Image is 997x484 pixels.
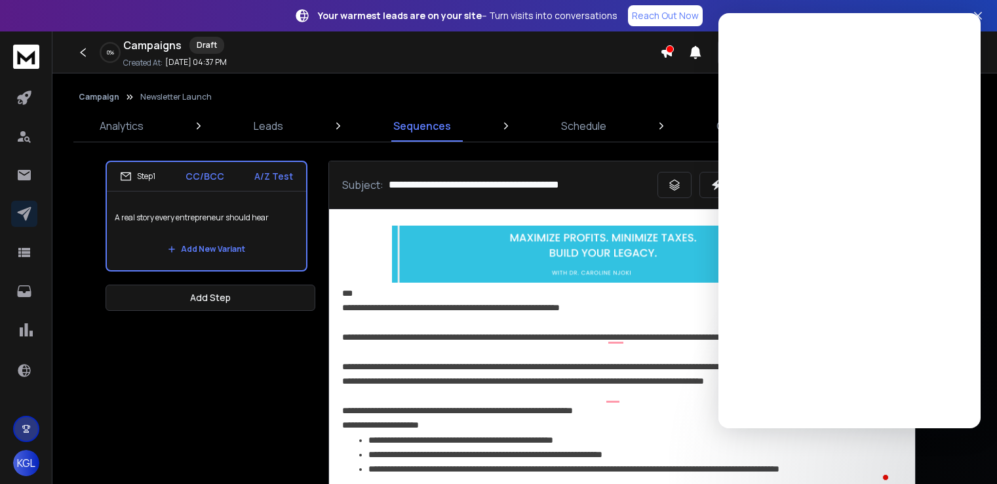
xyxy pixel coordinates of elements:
[100,118,144,134] p: Analytics
[13,45,39,69] img: logo
[106,161,307,272] li: Step1CC/BCCA/Z TestA real story every entrepreneur should hearAdd New Variant
[186,170,224,183] p: CC/BCC
[106,285,315,311] button: Add Step
[254,118,283,134] p: Leads
[115,199,298,236] p: A real story every entrepreneur should hear
[718,13,981,428] iframe: To enrich screen reader interactions, please activate Accessibility in Grammarly extension settings
[13,450,39,476] button: KGL
[79,92,119,102] button: Campaign
[561,118,606,134] p: Schedule
[318,9,482,22] strong: Your warmest leads are on your site
[318,9,617,22] p: – Turn visits into conversations
[123,58,163,68] p: Created At:
[709,110,763,142] a: Options
[123,37,182,53] h1: Campaigns
[628,5,703,26] a: Reach Out Now
[342,177,383,193] p: Subject:
[246,110,291,142] a: Leads
[92,110,151,142] a: Analytics
[632,9,699,22] p: Reach Out Now
[107,49,114,56] p: 0 %
[189,37,224,54] div: Draft
[553,110,614,142] a: Schedule
[949,439,981,470] iframe: Intercom live chat
[254,170,293,183] p: A/Z Test
[157,236,256,262] button: Add New Variant
[716,118,755,134] p: Options
[140,92,212,102] p: Newsletter Launch
[120,171,155,182] div: Step 1
[393,118,451,134] p: Sequences
[385,110,459,142] a: Sequences
[165,57,227,68] p: [DATE] 04:37 PM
